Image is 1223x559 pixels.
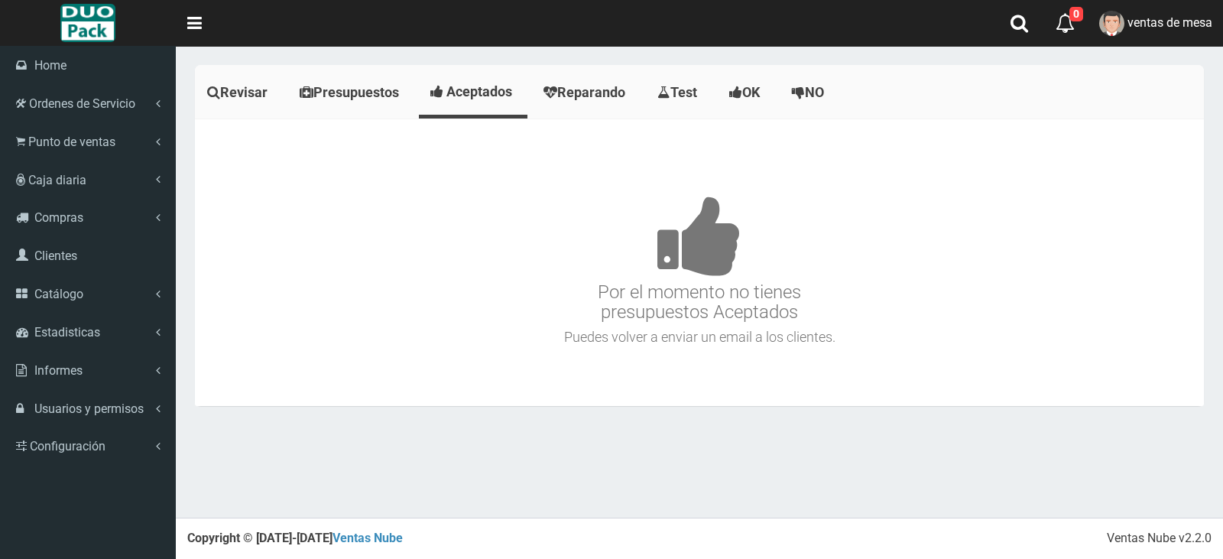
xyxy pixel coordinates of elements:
span: Test [670,84,697,100]
span: Clientes [34,249,77,263]
span: Revisar [220,84,268,100]
a: Ventas Nube [333,531,403,545]
span: 0 [1069,7,1083,21]
span: NO [805,84,824,100]
span: Ordenes de Servicio [29,96,135,111]
a: Presupuestos [287,69,415,116]
h3: Por el momento no tienes presupuestos Aceptados [199,150,1200,323]
a: Aceptados [419,69,527,115]
strong: Copyright © [DATE]-[DATE] [187,531,403,545]
span: Aceptados [446,83,512,99]
span: Estadisticas [34,325,100,340]
span: Punto de ventas [28,135,115,149]
a: Test [645,69,713,116]
img: User Image [1099,11,1124,36]
span: OK [742,84,760,100]
span: Presupuestos [313,84,399,100]
span: Compras [34,210,83,225]
a: Reparando [531,69,641,116]
span: Reparando [557,84,625,100]
div: Ventas Nube v2.2.0 [1107,530,1212,548]
span: Informes [34,363,83,378]
span: Home [34,58,67,73]
span: Catálogo [34,287,83,301]
span: Usuarios y permisos [34,401,144,416]
h4: Puedes volver a enviar un email a los clientes. [199,330,1200,345]
a: OK [717,69,776,116]
a: NO [780,69,840,116]
span: ventas de mesa [1127,15,1212,30]
a: Revisar [195,69,284,116]
span: Caja diaria [28,173,86,187]
img: Logo grande [60,4,115,42]
span: Configuración [30,439,105,453]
